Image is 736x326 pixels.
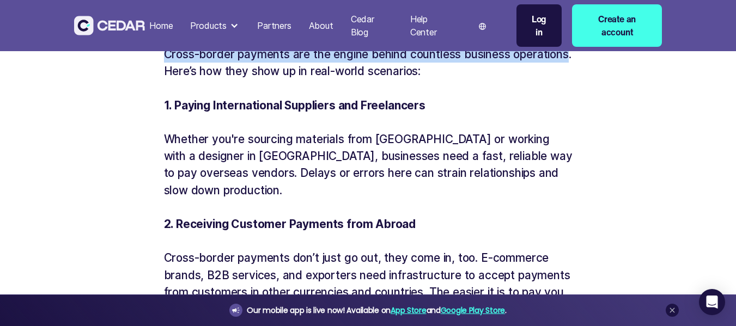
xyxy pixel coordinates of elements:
p: ‍ [164,199,573,216]
a: Partners [253,14,296,38]
p: ‍ [164,79,573,96]
p: Cross-border payments don’t just go out, they come in, too. E-commerce brands, B2B services, and ... [164,249,573,317]
a: App Store [391,305,426,316]
p: ‍ [164,114,573,131]
a: Log in [516,4,561,47]
strong: 2. Receiving Customer Payments from Abroad [164,217,416,231]
img: world icon [479,23,486,30]
div: About [309,19,333,32]
p: Whether you're sourcing materials from [GEOGRAPHIC_DATA] or working with a designer in [GEOGRAPHI... [164,131,573,199]
div: Home [149,19,173,32]
div: Help Center [410,13,455,39]
img: announcement [232,306,240,315]
div: Cedar Blog [351,13,393,39]
a: Create an account [572,4,662,47]
strong: 1. Paying International Suppliers and Freelancers [164,99,425,112]
a: Help Center [406,7,460,44]
div: Open Intercom Messenger [699,289,725,315]
a: Cedar Blog [346,7,397,44]
a: About [305,14,338,38]
p: ‍ [164,232,573,249]
a: Home [145,14,177,38]
div: Log in [527,13,550,39]
p: Cross-border payments are the engine behind countless business operations. Here’s how they show u... [164,46,573,79]
a: Google Play Store [441,305,505,316]
div: Our mobile app is live now! Available on and . [247,304,506,317]
div: Products [186,15,244,36]
div: Products [190,19,227,32]
div: Partners [257,19,291,32]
